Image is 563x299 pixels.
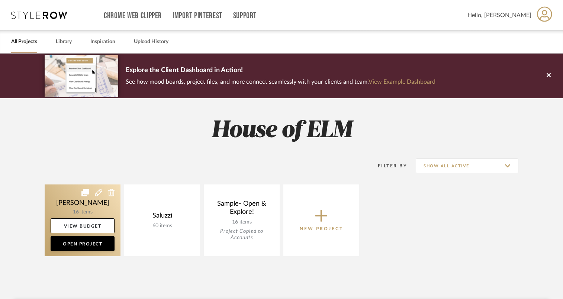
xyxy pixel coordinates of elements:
div: Project Copied to Accounts [210,228,274,241]
a: Inspiration [90,37,115,47]
a: View Budget [51,218,115,233]
p: See how mood boards, project files, and more connect seamlessly with your clients and team. [126,77,435,87]
a: Open Project [51,236,115,251]
a: Upload History [134,37,168,47]
a: Chrome Web Clipper [104,13,162,19]
h2: House of ELM [14,117,549,145]
a: View Example Dashboard [369,79,435,85]
span: Hello, [PERSON_NAME] [467,11,531,20]
div: 16 items [210,219,274,225]
div: Saluzzi [130,212,194,223]
a: Library [56,37,72,47]
div: Sample- Open & Explore! [210,200,274,219]
p: Explore the Client Dashboard in Action! [126,65,435,77]
button: New Project [283,184,359,256]
div: 60 items [130,223,194,229]
a: Import Pinterest [173,13,222,19]
a: All Projects [11,37,37,47]
p: New Project [300,225,343,232]
a: Support [233,13,257,19]
div: Filter By [368,162,407,170]
img: d5d033c5-7b12-40c2-a960-1ecee1989c38.png [45,55,118,96]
